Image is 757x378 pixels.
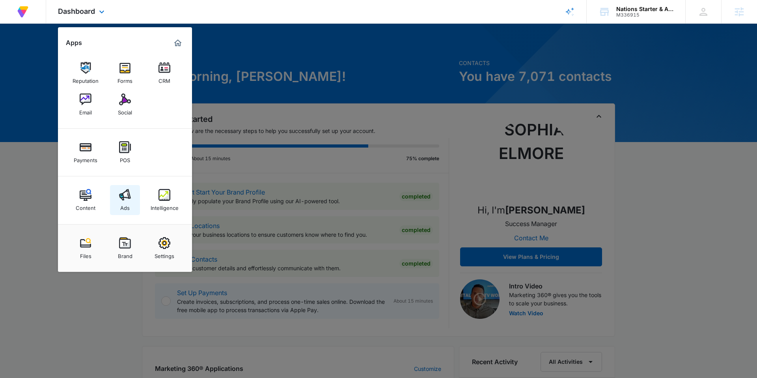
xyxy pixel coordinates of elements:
[616,6,674,12] div: account name
[117,74,132,84] div: Forms
[149,58,179,88] a: CRM
[120,201,130,211] div: Ads
[78,46,85,52] img: tab_keywords_by_traffic_grey.svg
[118,105,132,116] div: Social
[172,37,184,49] a: Marketing 360® Dashboard
[149,185,179,215] a: Intelligence
[21,21,87,27] div: Domain: [DOMAIN_NAME]
[87,47,133,52] div: Keywords by Traffic
[110,137,140,167] a: POS
[58,7,95,15] span: Dashboard
[80,249,91,259] div: Files
[616,12,674,18] div: account id
[155,249,174,259] div: Settings
[22,13,39,19] div: v 4.0.25
[13,13,19,19] img: logo_orange.svg
[13,21,19,27] img: website_grey.svg
[71,233,101,263] a: Files
[71,90,101,120] a: Email
[149,233,179,263] a: Settings
[118,249,132,259] div: Brand
[16,5,30,19] img: Volusion
[151,201,179,211] div: Intelligence
[30,47,71,52] div: Domain Overview
[110,58,140,88] a: Forms
[110,233,140,263] a: Brand
[71,137,101,167] a: Payments
[158,74,170,84] div: CRM
[79,105,92,116] div: Email
[71,58,101,88] a: Reputation
[76,201,95,211] div: Content
[110,90,140,120] a: Social
[21,46,28,52] img: tab_domain_overview_orange.svg
[73,74,99,84] div: Reputation
[74,153,97,163] div: Payments
[110,185,140,215] a: Ads
[71,185,101,215] a: Content
[66,39,82,47] h2: Apps
[120,153,130,163] div: POS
